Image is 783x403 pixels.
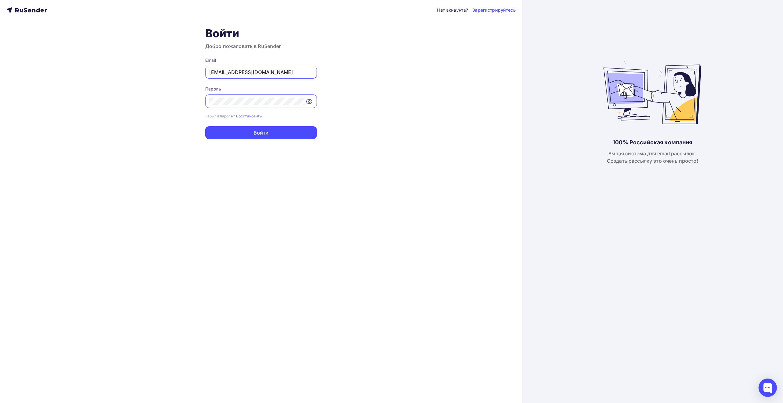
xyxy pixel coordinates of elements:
input: Укажите свой email [209,68,313,76]
button: Войти [205,126,317,139]
a: Восстановить [236,113,262,118]
div: Нет аккаунта? [437,7,468,13]
h3: Добро пожаловать в RuSender [205,43,317,50]
a: Зарегистрируйтесь [472,7,515,13]
div: Пароль [205,86,317,92]
div: Умная система для email рассылок. Создать рассылку это очень просто! [607,150,698,165]
small: Восстановить [236,114,262,118]
small: Забыли пароль? [205,114,235,118]
h1: Войти [205,27,317,40]
div: Email [205,57,317,63]
div: 100% Российская компания [613,139,692,146]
